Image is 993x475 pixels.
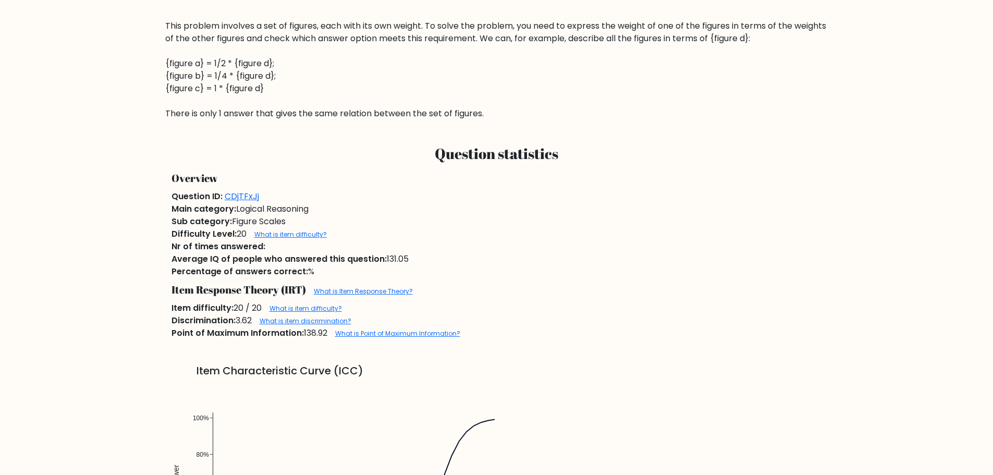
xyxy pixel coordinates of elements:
[165,327,828,339] div: 138.92
[165,20,828,120] div: This problem involves a set of figures, each with its own weight. To solve the problem, you need ...
[314,287,413,296] a: What is Item Response Theory?
[254,230,327,239] a: What is item difficulty?
[171,265,308,277] span: Percentage of answers correct:
[165,203,828,215] div: Logical Reasoning
[171,190,223,202] span: Question ID:
[171,283,306,297] span: Item Response Theory (IRT)
[165,215,828,228] div: Figure Scales
[171,203,236,215] span: Main category:
[165,253,828,265] div: 131.05
[165,228,828,240] div: 20
[171,228,237,240] span: Difficulty Level:
[171,145,822,163] h3: Question statistics
[171,314,236,326] span: Discrimination:
[171,215,232,227] span: Sub category:
[225,190,259,202] a: CDjTFxJj
[165,265,828,278] div: %
[171,327,304,339] span: Point of Maximum Information:
[171,302,234,314] span: Item difficulty:
[171,364,822,377] h5: Item Characteristic Curve (ICC)
[260,316,351,325] a: What is item discrimination?
[171,253,387,265] span: Average IQ of people who answered this question:
[171,240,265,252] span: Nr of times answered:
[171,171,218,185] span: Overview
[269,304,342,313] a: What is item difficulty?
[165,302,828,314] div: 20 / 20
[335,329,460,338] a: What is Point of Maximum Information?
[165,314,828,327] div: 3.62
